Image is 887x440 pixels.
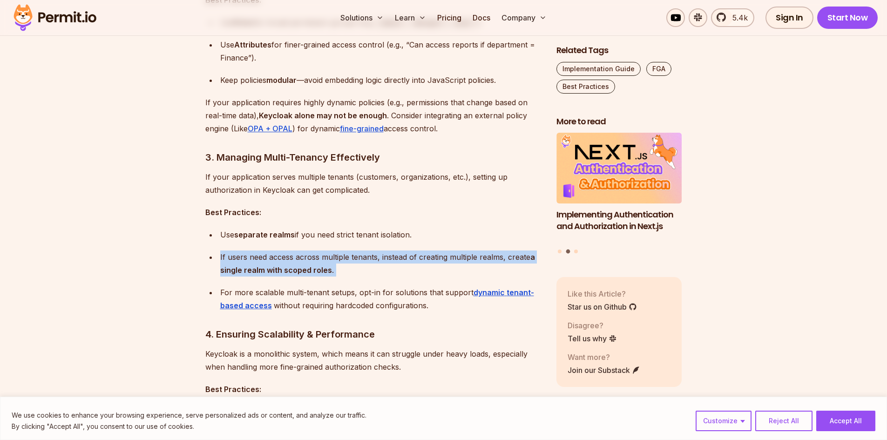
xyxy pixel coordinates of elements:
button: Customize [696,411,752,431]
h3: 3. Managing Multi-Tenancy Effectively [205,150,542,165]
p: We use cookies to enhance your browsing experience, serve personalized ads or content, and analyz... [12,410,366,421]
button: Go to slide 3 [574,250,578,253]
strong: Keycloak alone may not be enough [259,111,387,120]
a: 5.4k [711,8,754,27]
strong: Best Practices: [205,385,261,394]
a: Sign In [765,7,813,29]
strong: dynamic [474,288,505,297]
button: Go to slide 1 [558,250,562,253]
span: 5.4k [727,12,748,23]
p: Disagree? [568,320,617,331]
strong: separate realms [234,230,295,239]
div: Posts [556,133,682,255]
a: Tell us why [568,333,617,344]
div: Use for finer-grained access control (e.g., “Can access reports if department = Finance”). [220,38,542,64]
strong: modular [266,75,297,85]
a: fine-grained [340,124,384,133]
a: FGA [646,62,671,76]
button: Learn [391,8,430,27]
h2: Related Tags [556,45,682,56]
p: If your application serves multiple tenants (customers, organizations, etc.), setting up authoriz... [205,170,542,196]
button: Company [498,8,550,27]
button: Solutions [337,8,387,27]
img: Implementing Authentication and Authorization in Next.js [556,133,682,204]
button: Reject All [755,411,813,431]
a: Implementation Guide [556,62,641,76]
div: If users need access across multiple tenants, instead of creating multiple realms, create . [220,250,542,277]
li: 2 of 3 [556,133,682,244]
strong: Attributes [234,40,271,49]
button: Go to slide 2 [566,250,570,254]
p: Want more? [568,352,640,363]
a: Join our Substack [568,365,640,376]
p: If your application requires highly dynamic policies (e.g., permissions that change based on real... [205,96,542,135]
h2: More to read [556,116,682,128]
strong: Best Practices: [205,208,261,217]
a: Docs [469,8,494,27]
a: Start Now [817,7,878,29]
img: Permit logo [9,2,101,34]
button: Accept All [816,411,875,431]
a: Best Practices [556,80,615,94]
a: Star us on Github [568,301,637,312]
p: Like this Article? [568,288,637,299]
div: For more scalable multi-tenant setups, opt-in for solutions that support without requiring hardco... [220,286,542,312]
div: Keep policies —avoid embedding logic directly into JavaScript policies. [220,74,542,87]
h3: 4. Ensuring Scalability & Performance [205,327,542,342]
a: Pricing [433,8,465,27]
p: Keycloak is a monolithic system, which means it can struggle under heavy loads, especially when h... [205,347,542,373]
h3: Implementing Authentication and Authorization in Next.js [556,209,682,232]
p: By clicking "Accept All", you consent to our use of cookies. [12,421,366,432]
a: OPA + OPAL [248,124,292,133]
a: Implementing Authentication and Authorization in Next.jsImplementing Authentication and Authoriza... [556,133,682,244]
div: Use if you need strict tenant isolation. [220,228,542,241]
